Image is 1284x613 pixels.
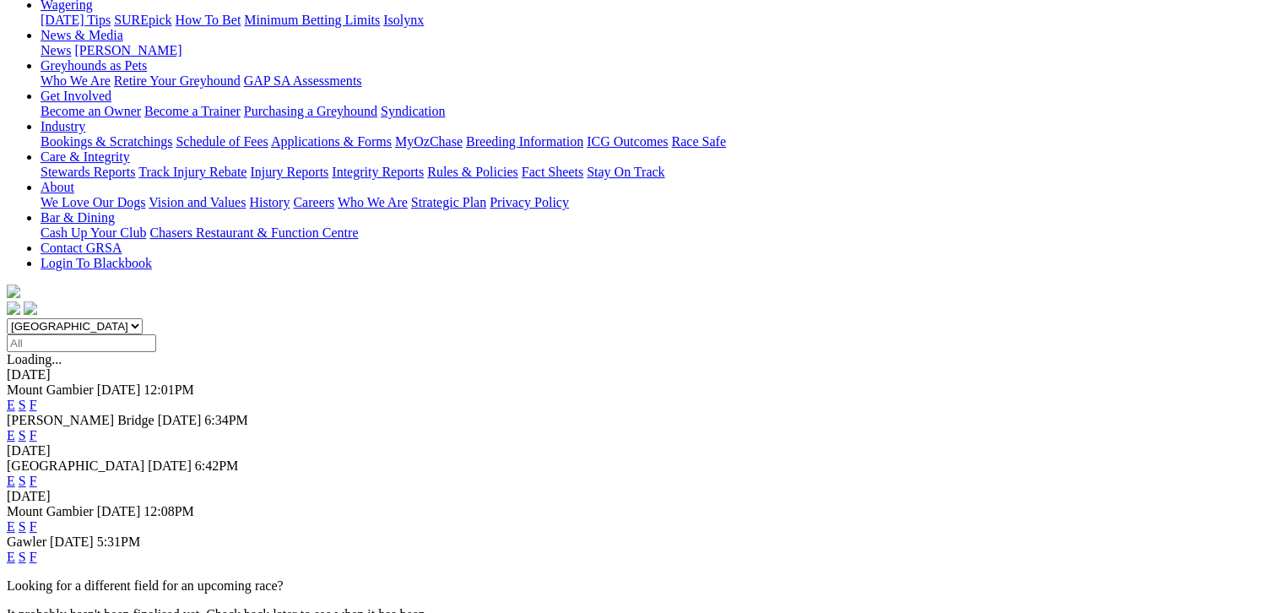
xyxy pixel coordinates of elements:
a: E [7,398,15,412]
span: 5:31PM [97,534,141,549]
a: Breeding Information [466,134,583,149]
span: [DATE] [50,534,94,549]
a: S [19,519,26,534]
a: S [19,474,26,488]
span: [DATE] [158,413,202,427]
a: News [41,43,71,57]
a: Cash Up Your Club [41,225,146,240]
a: S [19,550,26,564]
a: Privacy Policy [490,195,569,209]
a: Fact Sheets [522,165,583,179]
span: [DATE] [97,504,141,518]
span: [DATE] [148,458,192,473]
span: [GEOGRAPHIC_DATA] [7,458,144,473]
div: Care & Integrity [41,165,1277,180]
a: E [7,474,15,488]
a: Become a Trainer [144,104,241,118]
img: twitter.svg [24,301,37,315]
a: Bookings & Scratchings [41,134,172,149]
a: Who We Are [338,195,408,209]
div: News & Media [41,43,1277,58]
a: F [30,519,37,534]
a: [PERSON_NAME] [74,43,181,57]
a: F [30,428,37,442]
div: Wagering [41,13,1277,28]
a: Get Involved [41,89,111,103]
a: Strategic Plan [411,195,486,209]
a: [DATE] Tips [41,13,111,27]
a: Stewards Reports [41,165,135,179]
a: Purchasing a Greyhound [244,104,377,118]
img: logo-grsa-white.png [7,285,20,298]
a: Become an Owner [41,104,141,118]
a: Contact GRSA [41,241,122,255]
span: 6:34PM [204,413,248,427]
a: How To Bet [176,13,241,27]
div: Industry [41,134,1277,149]
a: F [30,474,37,488]
a: S [19,428,26,442]
div: Greyhounds as Pets [41,73,1277,89]
span: 12:08PM [144,504,194,518]
a: Rules & Policies [427,165,518,179]
div: About [41,195,1277,210]
span: 12:01PM [144,382,194,397]
a: History [249,195,290,209]
a: We Love Our Dogs [41,195,145,209]
a: Industry [41,119,85,133]
a: F [30,398,37,412]
input: Select date [7,334,156,352]
a: Integrity Reports [332,165,424,179]
span: Gawler [7,534,46,549]
a: Login To Blackbook [41,256,152,270]
p: Looking for a different field for an upcoming race? [7,578,1277,594]
a: SUREpick [114,13,171,27]
a: Applications & Forms [271,134,392,149]
a: Race Safe [671,134,725,149]
span: Mount Gambier [7,504,94,518]
a: Vision and Values [149,195,246,209]
a: Who We Are [41,73,111,88]
a: Syndication [381,104,445,118]
a: Schedule of Fees [176,134,268,149]
span: [DATE] [97,382,141,397]
a: Stay On Track [587,165,664,179]
div: [DATE] [7,443,1277,458]
span: Mount Gambier [7,382,94,397]
a: ICG Outcomes [587,134,668,149]
div: [DATE] [7,489,1277,504]
a: Bar & Dining [41,210,115,225]
a: News & Media [41,28,123,42]
a: MyOzChase [395,134,463,149]
span: [PERSON_NAME] Bridge [7,413,154,427]
a: GAP SA Assessments [244,73,362,88]
img: facebook.svg [7,301,20,315]
a: E [7,428,15,442]
a: S [19,398,26,412]
a: Injury Reports [250,165,328,179]
a: Chasers Restaurant & Function Centre [149,225,358,240]
a: Greyhounds as Pets [41,58,147,73]
a: Isolynx [383,13,424,27]
a: Care & Integrity [41,149,130,164]
a: Track Injury Rebate [138,165,247,179]
div: [DATE] [7,367,1277,382]
div: Get Involved [41,104,1277,119]
a: Careers [293,195,334,209]
span: 6:42PM [195,458,239,473]
a: E [7,519,15,534]
a: E [7,550,15,564]
span: Loading... [7,352,62,366]
a: Retire Your Greyhound [114,73,241,88]
a: F [30,550,37,564]
div: Bar & Dining [41,225,1277,241]
a: About [41,180,74,194]
a: Minimum Betting Limits [244,13,380,27]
